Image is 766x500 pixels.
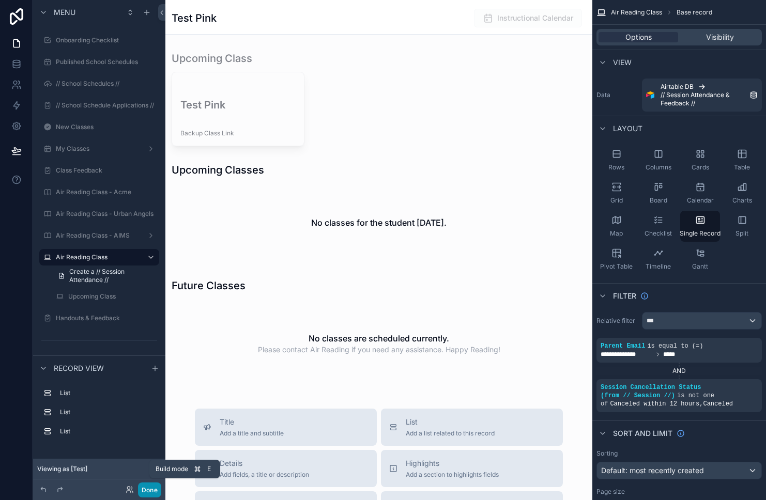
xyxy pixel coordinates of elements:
a: Air Reading Class - Urban Angels [39,206,159,222]
span: Base record [677,8,712,17]
div: Default: most recently created [597,462,761,479]
button: Charts [722,178,762,209]
span: View [613,57,632,68]
span: Options [625,32,652,42]
a: Upcoming Class [52,288,159,305]
a: // School Schedule Applications // [39,97,159,114]
span: Visibility [706,32,734,42]
label: Air Reading Class - Acme [56,188,157,196]
span: Checklist [645,229,672,238]
button: Calendar [680,178,720,209]
label: List [60,408,155,416]
label: Class Feedback [56,166,157,175]
a: Airtable DB// Session Attendance & Feedback // [642,79,762,112]
span: Canceled within 12 hours Canceled [610,400,733,408]
span: Single Record [680,229,721,238]
span: Columns [646,163,671,171]
span: Parent Email [601,342,645,350]
span: E [205,465,213,473]
span: Sort And Limit [613,428,672,439]
span: Airtable DB [661,83,694,91]
span: Layout [613,123,642,134]
span: Table [734,163,750,171]
label: Air Reading Class [56,253,139,261]
button: Split [722,211,762,242]
span: Pivot Table [600,262,633,271]
span: // Session Attendance & Feedback // [661,91,749,107]
span: Viewing as [Test] [37,465,87,473]
a: Class Feedback [39,162,159,179]
label: New Classes [56,123,157,131]
button: Cards [680,145,720,176]
label: Relative filter [596,317,638,325]
a: Air Reading Class - Acme [39,184,159,200]
label: // School Schedules // [56,80,157,88]
span: Calendar [687,196,714,205]
span: Gantt [692,262,708,271]
label: Upcoming Class [68,292,157,301]
a: Sessions [39,353,159,370]
label: Air Reading Class - AIMS [56,231,143,240]
span: Air Reading Class [611,8,662,17]
button: Default: most recently created [596,462,762,479]
button: Done [138,482,161,497]
span: is equal to (=) [647,342,703,350]
div: scrollable content [33,380,165,450]
span: Session Cancellation Status (from // Session //) [601,384,701,399]
label: Onboarding Checklist [56,36,157,44]
label: List [60,389,155,397]
button: Gantt [680,244,720,275]
span: Map [610,229,623,238]
button: Columns [638,145,678,176]
button: Board [638,178,678,209]
a: Air Reading Class [39,249,159,265]
label: // School Schedule Applications // [56,101,157,110]
span: Grid [610,196,623,205]
span: Menu [54,7,75,18]
span: Record view [54,363,104,373]
span: Create a // Session Attendance // [69,268,153,284]
h1: Test Pink [172,11,217,25]
span: Split [736,229,748,238]
button: Timeline [638,244,678,275]
a: Create a // Session Attendance // [52,268,159,284]
label: Air Reading Class - Urban Angels [56,210,157,218]
span: Rows [608,163,624,171]
a: Air Reading Class - AIMS [39,227,159,244]
button: Single Record [680,211,720,242]
label: Published School Schedules [56,58,157,66]
button: Table [722,145,762,176]
a: My Classes [39,140,159,157]
button: Checklist [638,211,678,242]
label: My Classes [56,145,143,153]
span: Board [650,196,667,205]
button: Grid [596,178,636,209]
a: // School Schedules // [39,75,159,92]
span: Timeline [646,262,671,271]
a: Published School Schedules [39,54,159,70]
label: Sorting [596,449,618,458]
a: Onboarding Checklist [39,32,159,49]
img: Airtable Logo [646,91,654,99]
span: , [699,400,703,408]
button: Pivot Table [596,244,636,275]
span: Filter [613,291,636,301]
button: Rows [596,145,636,176]
span: Charts [732,196,752,205]
span: Build mode [156,465,188,473]
a: Handouts & Feedback [39,310,159,326]
a: New Classes [39,119,159,135]
label: Data [596,91,638,99]
label: List [60,427,155,435]
button: Map [596,211,636,242]
div: AND [596,367,762,375]
label: Handouts & Feedback [56,314,157,322]
span: Cards [692,163,709,171]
